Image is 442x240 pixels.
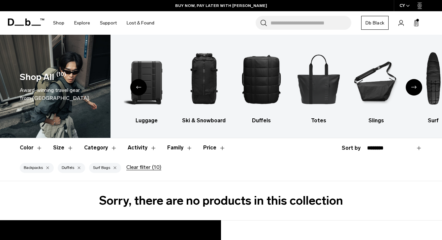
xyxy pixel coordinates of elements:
[167,138,193,157] button: Toggle Filter
[20,86,91,102] div: Award-winning travel gear from [GEOGRAPHIC_DATA].
[238,45,284,113] img: Db
[56,70,66,84] span: (10)
[124,117,170,125] h3: Luggage
[238,117,284,125] h3: Duffels
[20,163,54,173] button: Backpacks
[238,45,284,125] a: Db Duffels
[53,138,74,157] button: Toggle Filter
[128,138,157,157] button: Toggle Filter
[66,45,112,113] img: Db
[181,45,227,113] img: Db
[296,45,342,125] a: Db Totes
[353,45,399,125] li: 6 / 10
[238,45,284,125] li: 4 / 10
[89,163,121,173] button: Surf Bags
[296,117,342,125] h3: Totes
[181,45,227,125] a: Db Ski & Snowboard
[127,11,154,35] a: Lost & Found
[203,138,226,157] button: Toggle Price
[53,11,64,35] a: Shop
[48,11,159,35] nav: Main Navigation
[124,45,170,125] a: Db Luggage
[361,16,389,30] a: Db Black
[74,11,90,35] a: Explore
[353,45,399,113] img: Db
[126,164,161,170] button: Clear filter(10)
[296,45,342,125] li: 5 / 10
[353,45,399,125] a: Db Slings
[84,138,117,157] button: Toggle Filter
[175,3,267,9] a: BUY NOW, PAY LATER WITH [PERSON_NAME]
[130,79,147,96] div: Previous slide
[124,45,170,125] li: 2 / 10
[66,45,112,125] li: 1 / 10
[66,117,112,125] h3: Backpacks
[406,79,422,96] div: Next slide
[152,164,161,170] span: (10)
[296,45,342,113] img: Db
[353,117,399,125] h3: Slings
[58,163,85,173] button: Duffels
[124,45,170,113] img: Db
[100,11,117,35] a: Support
[20,138,43,157] button: Toggle Filter
[181,45,227,125] li: 3 / 10
[181,117,227,125] h3: Ski & Snowboard
[20,70,54,84] h1: Shop All
[66,45,112,125] a: Db Backpacks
